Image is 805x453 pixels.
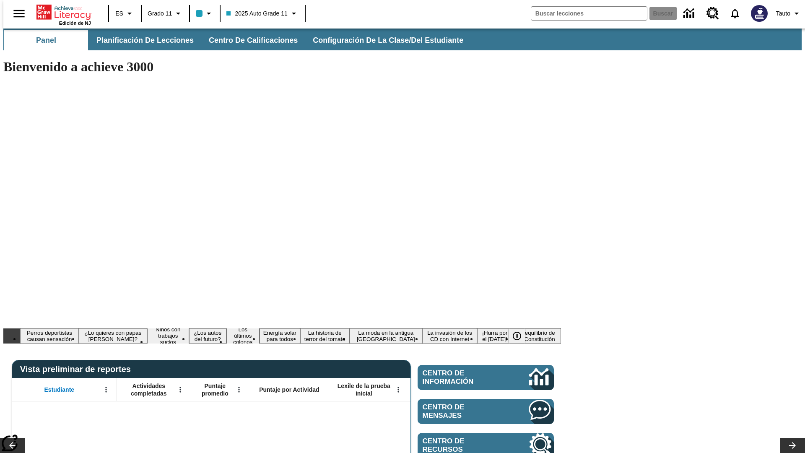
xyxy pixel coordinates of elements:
[115,9,123,18] span: ES
[192,6,217,21] button: El color de la clase es azul claro. Cambiar el color de la clase.
[36,3,91,26] div: Portada
[333,382,395,397] span: Lexile de la prueba inicial
[423,403,504,420] span: Centro de mensajes
[773,6,805,21] button: Perfil/Configuración
[36,4,91,21] a: Portada
[189,328,226,344] button: Diapositiva 4 ¿Los autos del futuro?
[233,383,245,396] button: Abrir menú
[202,30,304,50] button: Centro de calificaciones
[3,59,561,75] h1: Bienvenido a achieve 3000
[112,6,138,21] button: Lenguaje: ES, Selecciona un idioma
[195,382,235,397] span: Puntaje promedio
[776,9,790,18] span: Tauto
[121,382,177,397] span: Actividades completadas
[392,383,405,396] button: Abrir menú
[509,328,534,344] div: Pausar
[100,383,112,396] button: Abrir menú
[3,30,471,50] div: Subbarra de navegación
[96,36,194,45] span: Planificación de lecciones
[209,36,298,45] span: Centro de calificaciones
[36,36,56,45] span: Panel
[174,383,187,396] button: Abrir menú
[59,21,91,26] span: Edición de NJ
[418,365,554,390] a: Centro de información
[223,6,302,21] button: Clase: 2025 Auto Grade 11, Selecciona una clase
[90,30,200,50] button: Planificación de lecciones
[531,7,647,20] input: Buscar campo
[751,5,768,22] img: Avatar
[3,29,802,50] div: Subbarra de navegación
[7,1,31,26] button: Abrir el menú lateral
[226,325,260,346] button: Diapositiva 5 Los últimos colonos
[144,6,187,21] button: Grado: Grado 11, Elige un grado
[724,3,746,24] a: Notificaciones
[477,328,512,344] button: Diapositiva 10 ¡Hurra por el Día de la Constitución!
[260,328,300,344] button: Diapositiva 6 Energía solar para todos
[147,325,189,346] button: Diapositiva 3 Niños con trabajos sucios
[20,328,79,344] button: Diapositiva 1 Perros deportistas causan sensación
[418,399,554,424] a: Centro de mensajes
[4,30,88,50] button: Panel
[780,438,805,453] button: Carrusel de lecciones, seguir
[148,9,172,18] span: Grado 11
[20,364,135,374] span: Vista preliminar de reportes
[509,328,525,344] button: Pausar
[259,386,319,393] span: Puntaje por Actividad
[746,3,773,24] button: Escoja un nuevo avatar
[512,328,561,344] button: Diapositiva 11 El equilibrio de la Constitución
[701,2,724,25] a: Centro de recursos, Se abrirá en una pestaña nueva.
[423,369,501,386] span: Centro de información
[306,30,470,50] button: Configuración de la clase/del estudiante
[79,328,147,344] button: Diapositiva 2 ¿Lo quieres con papas fritas?
[678,2,701,25] a: Centro de información
[350,328,422,344] button: Diapositiva 8 La moda en la antigua Roma
[226,9,287,18] span: 2025 Auto Grade 11
[44,386,75,393] span: Estudiante
[422,328,477,344] button: Diapositiva 9 La invasión de los CD con Internet
[313,36,463,45] span: Configuración de la clase/del estudiante
[300,328,350,344] button: Diapositiva 7 La historia de terror del tomate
